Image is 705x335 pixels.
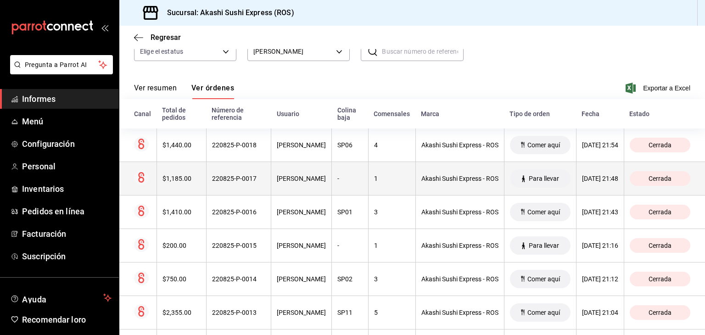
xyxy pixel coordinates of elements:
[337,208,352,216] font: SP01
[649,275,671,283] font: Cerrada
[162,242,186,249] font: $200.00
[421,208,498,216] font: Akashi Sushi Express - ROS
[382,42,463,61] input: Buscar número de referencia
[134,84,177,92] font: Ver resumen
[162,175,191,182] font: $1,185.00
[22,251,66,261] font: Suscripción
[582,275,618,283] font: [DATE] 21:12
[649,208,671,216] font: Cerrada
[212,208,257,216] font: 220825-P-0016
[527,208,560,216] font: Comer aquí
[191,84,234,92] font: Ver órdenes
[25,61,87,68] font: Pregunta a Parrot AI
[22,184,64,194] font: Inventarios
[374,110,410,117] font: Comensales
[627,83,690,94] button: Exportar a Excel
[151,33,181,42] font: Regresar
[22,207,84,216] font: Pedidos en línea
[277,208,326,216] font: [PERSON_NAME]
[337,141,352,149] font: SP06
[374,309,378,316] font: 5
[421,141,498,149] font: Akashi Sushi Express - ROS
[529,242,559,249] font: Para llevar
[277,110,299,117] font: Usuario
[167,8,294,17] font: Sucursal: Akashi Sushi Express (ROS)
[277,175,326,182] font: [PERSON_NAME]
[162,106,186,121] font: Total de pedidos
[22,315,86,324] font: Recomendar loro
[162,141,191,149] font: $1,440.00
[22,229,66,239] font: Facturación
[253,48,303,55] font: [PERSON_NAME]
[629,110,649,117] font: Estado
[277,242,326,249] font: [PERSON_NAME]
[22,162,56,171] font: Personal
[649,242,671,249] font: Cerrada
[277,309,326,316] font: [PERSON_NAME]
[527,275,560,283] font: Comer aquí
[212,242,257,249] font: 220825-P-0015
[22,139,75,149] font: Configuración
[212,175,257,182] font: 220825-P-0017
[162,208,191,216] font: $1,410.00
[374,242,378,249] font: 1
[101,24,108,31] button: abrir_cajón_menú
[374,175,378,182] font: 1
[212,275,257,283] font: 220825-P-0014
[22,295,47,304] font: Ayuda
[277,275,326,283] font: [PERSON_NAME]
[337,309,352,316] font: SP11
[6,67,113,76] a: Pregunta a Parrot AI
[421,242,498,249] font: Akashi Sushi Express - ROS
[643,84,690,92] font: Exportar a Excel
[582,110,599,117] font: Fecha
[421,309,498,316] font: Akashi Sushi Express - ROS
[374,208,378,216] font: 3
[134,110,151,117] font: Canal
[337,106,356,121] font: Colina baja
[582,141,618,149] font: [DATE] 21:54
[649,175,671,182] font: Cerrada
[649,309,671,316] font: Cerrada
[212,106,244,121] font: Número de referencia
[527,309,560,316] font: Comer aquí
[649,141,671,149] font: Cerrada
[212,141,257,149] font: 220825-P-0018
[277,141,326,149] font: [PERSON_NAME]
[10,55,113,74] button: Pregunta a Parrot AI
[162,275,186,283] font: $750.00
[421,110,439,117] font: Marca
[582,309,618,316] font: [DATE] 21:04
[374,141,378,149] font: 4
[337,175,339,182] font: -
[22,117,44,126] font: Menú
[421,175,498,182] font: Akashi Sushi Express - ROS
[421,275,498,283] font: Akashi Sushi Express - ROS
[337,275,352,283] font: SP02
[582,242,618,249] font: [DATE] 21:16
[337,242,339,249] font: -
[529,175,559,182] font: Para llevar
[134,83,234,99] div: pestañas de navegación
[582,175,618,182] font: [DATE] 21:48
[509,110,550,117] font: Tipo de orden
[212,309,257,316] font: 220825-P-0013
[162,309,191,316] font: $2,355.00
[140,48,183,55] font: Elige el estatus
[374,275,378,283] font: 3
[134,33,181,42] button: Regresar
[22,94,56,104] font: Informes
[582,208,618,216] font: [DATE] 21:43
[527,141,560,149] font: Comer aquí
